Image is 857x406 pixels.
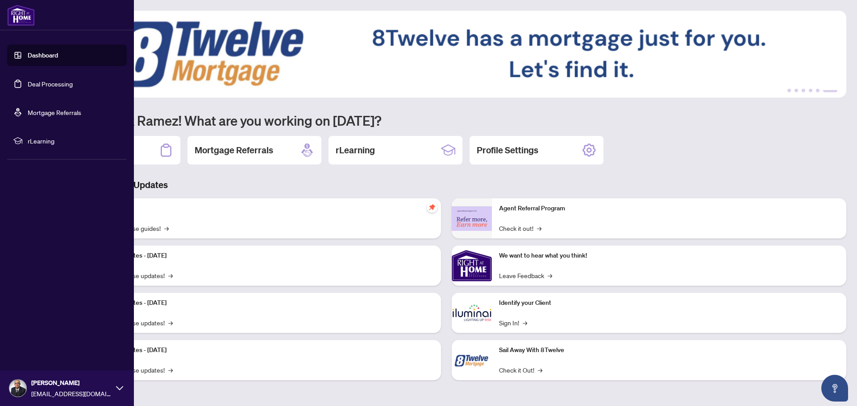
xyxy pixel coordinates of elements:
[168,271,173,280] span: →
[795,89,798,92] button: 2
[28,108,81,116] a: Mortgage Referrals
[168,365,173,375] span: →
[499,271,552,280] a: Leave Feedback→
[195,144,273,156] h2: Mortgage Referrals
[7,4,35,26] img: logo
[452,340,492,380] img: Sail Away With 8Twelve
[28,136,121,146] span: rLearning
[499,298,839,308] p: Identify your Client
[787,89,791,92] button: 1
[46,179,846,191] h3: Brokerage & Industry Updates
[538,365,542,375] span: →
[499,365,542,375] a: Check it Out!→
[452,293,492,333] img: Identify your Client
[823,89,837,92] button: 6
[31,378,112,388] span: [PERSON_NAME]
[452,246,492,286] img: We want to hear what you think!
[336,144,375,156] h2: rLearning
[523,318,527,328] span: →
[537,223,541,233] span: →
[9,380,26,397] img: Profile Icon
[499,318,527,328] a: Sign In!→
[94,204,434,213] p: Self-Help
[427,202,437,213] span: pushpin
[809,89,812,92] button: 4
[28,80,73,88] a: Deal Processing
[499,345,839,355] p: Sail Away With 8Twelve
[816,89,820,92] button: 5
[164,223,169,233] span: →
[499,223,541,233] a: Check it out!→
[28,51,58,59] a: Dashboard
[46,11,846,98] img: Slide 5
[168,318,173,328] span: →
[46,112,846,129] h1: Welcome back Ramez! What are you working on [DATE]?
[499,204,839,213] p: Agent Referral Program
[802,89,805,92] button: 3
[31,389,112,398] span: [EMAIL_ADDRESS][DOMAIN_NAME]
[452,206,492,231] img: Agent Referral Program
[548,271,552,280] span: →
[499,251,839,261] p: We want to hear what you think!
[94,251,434,261] p: Platform Updates - [DATE]
[94,298,434,308] p: Platform Updates - [DATE]
[477,144,538,156] h2: Profile Settings
[94,345,434,355] p: Platform Updates - [DATE]
[821,375,848,402] button: Open asap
